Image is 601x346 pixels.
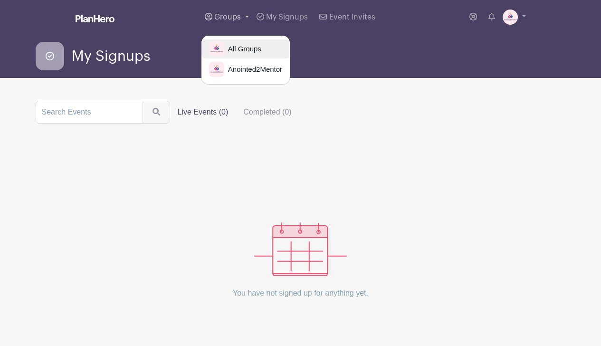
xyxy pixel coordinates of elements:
div: Groups [201,35,290,85]
img: events_empty-56550af544ae17c43cc50f3ebafa394433d06d5f1891c01edc4b5d1d59cfda54.svg [254,222,347,276]
div: filters [170,103,299,122]
img: file_00000000866461f4a6ce586c1d6b3f11.png [209,41,224,57]
span: Event Invites [329,13,375,21]
a: Anointed2Mentor [201,60,290,79]
label: Completed (0) [236,103,299,122]
img: file_00000000866461f4a6ce586c1d6b3f11.png [209,62,224,77]
label: Live Events (0) [170,103,236,122]
a: All Groups [201,39,290,58]
span: All Groups [224,44,261,55]
span: My Signups [72,48,150,64]
span: Anointed2Mentor [224,64,282,75]
img: logo_white-6c42ec7e38ccf1d336a20a19083b03d10ae64f83f12c07503d8b9e83406b4c7d.svg [76,15,114,22]
img: file_00000000866461f4a6ce586c1d6b3f11.png [503,10,518,25]
span: My Signups [266,13,308,21]
p: You have not signed up for anything yet. [233,276,368,310]
input: Search Events [36,101,143,124]
span: Groups [214,13,241,21]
